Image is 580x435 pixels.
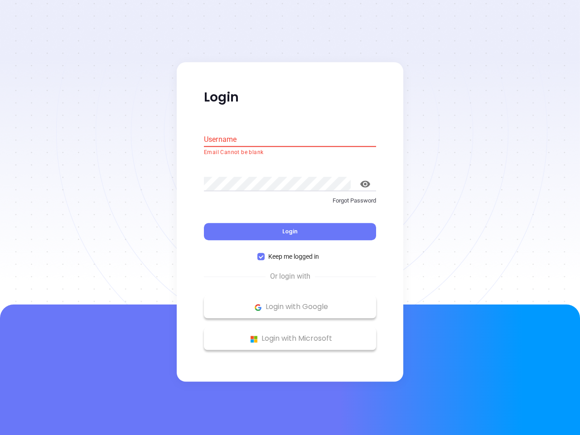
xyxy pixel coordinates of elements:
p: Login [204,89,376,106]
span: Keep me logged in [265,252,323,262]
button: Microsoft Logo Login with Microsoft [204,328,376,350]
p: Email Cannot be blank [204,148,376,157]
span: Or login with [266,271,315,282]
button: Google Logo Login with Google [204,296,376,319]
p: Login with Google [208,300,372,314]
button: toggle password visibility [354,173,376,195]
p: Login with Microsoft [208,332,372,346]
img: Google Logo [252,302,264,313]
button: Login [204,223,376,241]
p: Forgot Password [204,196,376,205]
span: Login [282,228,298,236]
a: Forgot Password [204,196,376,213]
img: Microsoft Logo [248,333,260,345]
